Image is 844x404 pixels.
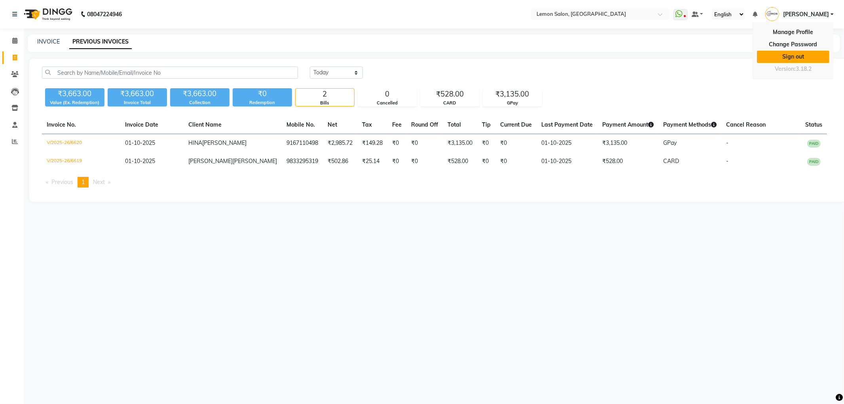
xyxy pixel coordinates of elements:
div: Version:3.18.2 [757,63,829,75]
div: ₹0 [233,88,292,99]
td: ₹3,135.00 [443,134,477,153]
div: Value (Ex. Redemption) [45,99,104,106]
span: Next [93,178,105,186]
nav: Pagination [42,177,833,188]
span: - [726,139,728,146]
span: - [726,157,728,165]
span: Tip [482,121,491,128]
td: V/2025-26/6620 [42,134,120,153]
span: Status [805,121,822,128]
td: ₹0 [495,134,537,153]
a: Sign out [757,51,829,63]
td: 01-10-2025 [537,152,597,171]
td: ₹3,135.00 [597,134,658,153]
td: 9833295319 [282,152,323,171]
div: Collection [170,99,229,106]
span: PAID [807,158,821,166]
div: Bills [296,100,354,106]
input: Search by Name/Mobile/Email/Invoice No [42,66,298,79]
div: ₹3,663.00 [45,88,104,99]
td: ₹0 [406,152,443,171]
span: Payment Methods [663,121,717,128]
a: INVOICE [37,38,60,45]
td: ₹502.86 [323,152,357,171]
td: ₹0 [387,134,406,153]
span: [PERSON_NAME] [783,10,829,19]
td: ₹528.00 [597,152,658,171]
span: Invoice Date [125,121,158,128]
div: ₹3,663.00 [108,88,167,99]
span: [PERSON_NAME] [188,157,233,165]
td: ₹0 [406,134,443,153]
a: Change Password [757,38,829,51]
span: [PERSON_NAME] [202,139,247,146]
div: ₹3,135.00 [483,89,542,100]
td: ₹25.14 [357,152,387,171]
span: CARD [663,157,679,165]
td: ₹528.00 [443,152,477,171]
a: PREVIOUS INVOICES [69,35,132,49]
span: 1 [82,178,85,186]
span: 01-10-2025 [125,139,155,146]
span: Cancel Reason [726,121,766,128]
span: Fee [392,121,402,128]
span: Current Due [500,121,532,128]
td: 01-10-2025 [537,134,597,153]
td: V/2025-26/6619 [42,152,120,171]
span: HINA [188,139,202,146]
span: Client Name [188,121,222,128]
span: Round Off [411,121,438,128]
span: [PERSON_NAME] [233,157,277,165]
div: Redemption [233,99,292,106]
div: Invoice Total [108,99,167,106]
div: 0 [358,89,417,100]
td: ₹149.28 [357,134,387,153]
div: ₹528.00 [421,89,479,100]
span: Net [328,121,337,128]
span: Payment Amount [602,121,654,128]
span: Previous [51,178,73,186]
td: ₹0 [387,152,406,171]
td: 9167110498 [282,134,323,153]
span: PAID [807,140,821,148]
td: ₹0 [495,152,537,171]
div: ₹3,663.00 [170,88,229,99]
span: Invoice No. [47,121,76,128]
td: ₹0 [477,152,495,171]
div: CARD [421,100,479,106]
div: GPay [483,100,542,106]
span: Last Payment Date [541,121,593,128]
td: ₹0 [477,134,495,153]
b: 08047224946 [87,3,122,25]
span: GPay [663,139,677,146]
span: Total [448,121,461,128]
a: Manage Profile [757,26,829,38]
div: Cancelled [358,100,417,106]
span: Mobile No. [286,121,315,128]
div: 2 [296,89,354,100]
span: 01-10-2025 [125,157,155,165]
td: ₹2,985.72 [323,134,357,153]
span: Tax [362,121,372,128]
img: SOMYA [765,7,779,21]
img: logo [20,3,74,25]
